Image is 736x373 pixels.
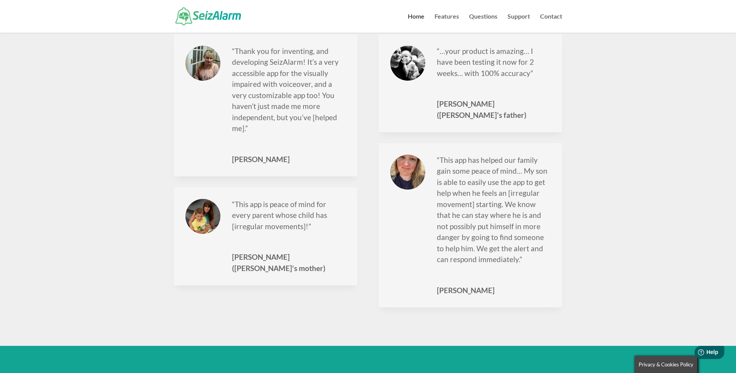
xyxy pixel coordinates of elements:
img: SeizAlarm [175,7,241,25]
a: Home [408,14,424,33]
iframe: Help widget launcher [667,343,727,364]
span: [PERSON_NAME] [232,154,346,165]
span: Privacy & Cookies Policy [639,361,693,368]
span: “This app has helped our family gain some peace of mind… My son is able to easily use the app to ... [437,155,547,264]
a: Questions [469,14,497,33]
p: “This app is peace of mind for every parent whose child has [irregular movements]!” [232,199,346,240]
a: Contact [540,14,562,33]
a: Support [507,14,530,33]
span: [PERSON_NAME] [437,285,551,296]
p: “…your product is amazing… I have been testing it now for 2 weeks… with 100% accuracy” [437,46,551,86]
p: “Thank you for inventing, and developing SeizAlarm! It’s a very accessible app for the visually i... [232,46,346,142]
span: [PERSON_NAME] ([PERSON_NAME]'s mother) [232,252,346,274]
a: Features [435,14,459,33]
span: [PERSON_NAME] ([PERSON_NAME]'s father) [437,98,551,121]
